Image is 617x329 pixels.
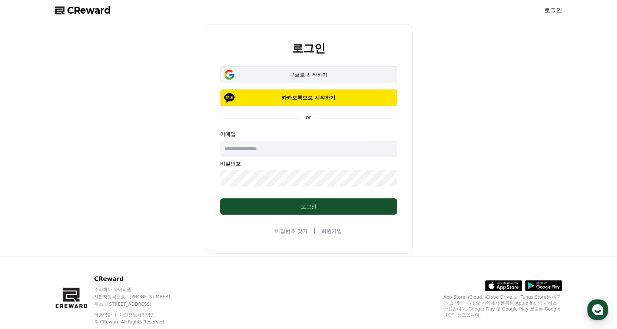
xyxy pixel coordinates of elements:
[231,71,387,78] div: 구글로 시작하기
[23,246,28,252] span: 홈
[2,235,49,253] a: 홈
[94,319,185,325] p: © CReward All Rights Reserved.
[231,94,387,101] p: 카카오톡으로 시작하기
[220,66,397,83] button: 구글로 시작하기
[94,275,185,283] p: CReward
[220,160,397,167] p: 비밀번호
[94,312,117,318] a: 이용약관
[235,203,382,210] div: 로그인
[275,227,308,235] a: 비밀번호 찾기
[94,301,185,307] p: 주소 : [STREET_ADDRESS]
[49,235,96,253] a: 대화
[94,286,185,292] p: 주식회사 와이피랩
[96,235,142,253] a: 설정
[444,294,562,318] p: App Store, iCloud, iCloud Drive 및 iTunes Store는 미국과 그 밖의 나라 및 지역에서 등록된 Apple Inc.의 서비스 상표입니다. Goo...
[94,294,185,300] p: 사업자등록번호 : [PHONE_NUMBER]
[220,130,397,138] p: 이메일
[55,4,111,16] a: CReward
[68,246,77,252] span: 대화
[314,226,315,235] span: |
[292,42,325,54] h2: 로그인
[119,312,155,318] a: 개인정보처리방침
[220,198,397,215] button: 로그인
[220,89,397,106] button: 카카오톡으로 시작하기
[67,4,111,16] span: CReward
[321,227,342,235] a: 회원가입
[301,114,315,121] p: or
[115,246,123,252] span: 설정
[544,6,562,15] a: 로그인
